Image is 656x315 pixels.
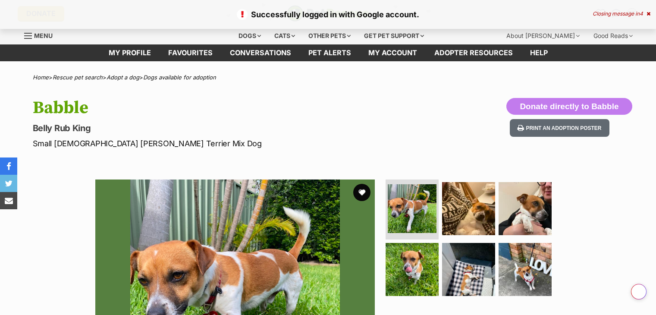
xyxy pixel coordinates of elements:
[521,44,556,61] a: Help
[442,243,495,296] img: Photo of Babble
[300,44,360,61] a: Pet alerts
[53,74,103,81] a: Rescue pet search
[360,44,426,61] a: My account
[442,182,495,235] img: Photo of Babble
[100,44,160,61] a: My profile
[268,27,301,44] div: Cats
[388,184,436,233] img: Photo of Babble
[593,11,650,17] div: Closing message in
[33,138,398,149] p: Small [DEMOGRAPHIC_DATA] [PERSON_NAME] Terrier Mix Dog
[107,74,139,81] a: Adopt a dog
[587,27,639,44] div: Good Reads
[33,122,398,134] p: Belly Rub King
[499,243,552,296] img: Photo of Babble
[640,10,643,17] span: 4
[386,243,439,296] img: Photo of Babble
[221,44,300,61] a: conversations
[24,27,59,43] a: Menu
[426,44,521,61] a: Adopter resources
[33,74,49,81] a: Home
[160,44,221,61] a: Favourites
[9,9,647,20] p: Successfully logged in with Google account.
[34,32,53,39] span: Menu
[358,27,430,44] div: Get pet support
[302,27,357,44] div: Other pets
[500,27,586,44] div: About [PERSON_NAME]
[510,119,609,137] button: Print an adoption poster
[143,74,216,81] a: Dogs available for adoption
[33,98,398,118] h1: Babble
[506,98,632,115] button: Donate directly to Babble
[499,182,552,235] img: Photo of Babble
[353,184,370,201] button: favourite
[11,74,645,81] div: > > >
[232,27,267,44] div: Dogs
